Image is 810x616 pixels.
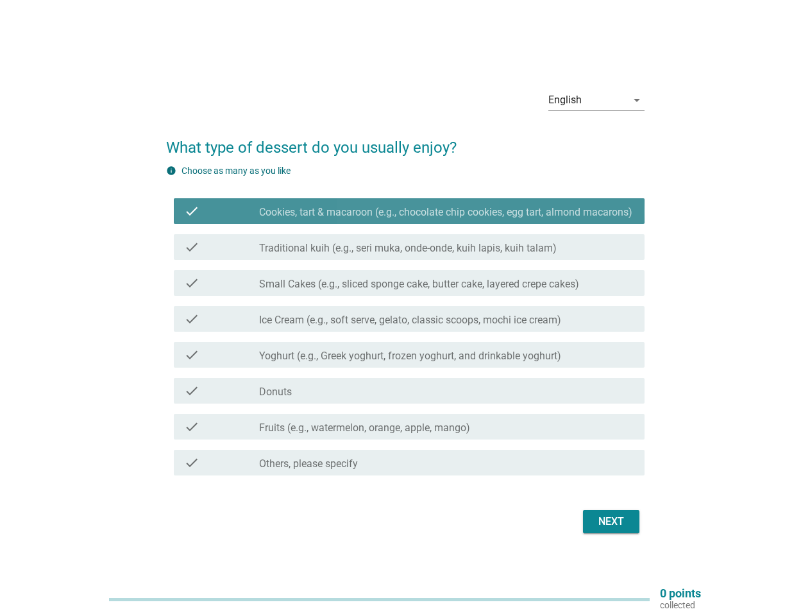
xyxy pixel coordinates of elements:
p: 0 points [660,588,701,599]
i: check [184,347,199,363]
i: arrow_drop_down [629,92,645,108]
button: Next [583,510,639,533]
i: check [184,203,199,219]
label: Yoghurt (e.g., Greek yoghurt, frozen yoghurt, and drinkable yoghurt) [259,350,561,363]
label: Ice Cream (e.g., soft serve, gelato, classic scoops, mochi ice cream) [259,314,561,327]
p: collected [660,599,701,611]
label: Cookies, tart & macaroon (e.g., chocolate chip cookies, egg tart, almond macarons) [259,206,632,219]
label: Small Cakes (e.g., sliced sponge cake, butter cake, layered crepe cakes) [259,278,579,291]
i: check [184,311,199,327]
label: Choose as many as you like [181,166,291,176]
i: check [184,239,199,255]
label: Fruits (e.g., watermelon, orange, apple, mango) [259,422,470,434]
h2: What type of dessert do you usually enjoy? [166,123,645,159]
div: Next [593,514,629,529]
i: check [184,383,199,398]
i: check [184,455,199,470]
i: check [184,419,199,434]
label: Donuts [259,386,292,398]
i: check [184,275,199,291]
i: info [166,166,176,176]
label: Traditional kuih (e.g., seri muka, onde-onde, kuih lapis, kuih talam) [259,242,557,255]
label: Others, please specify [259,458,358,470]
div: English [548,94,582,106]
